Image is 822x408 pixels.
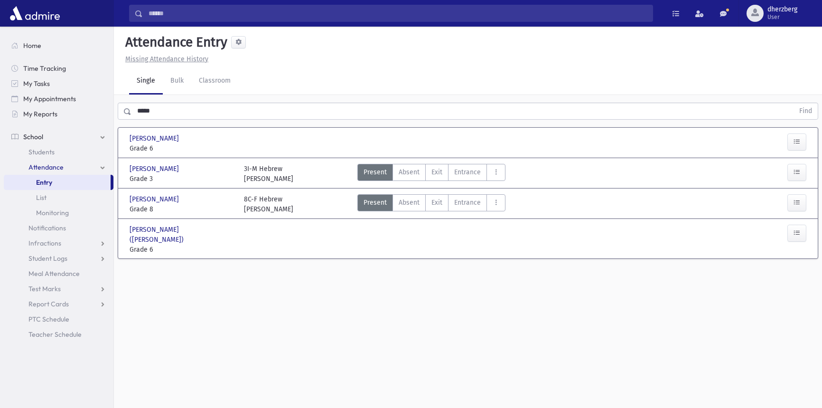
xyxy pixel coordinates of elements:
h5: Attendance Entry [121,34,227,50]
div: 8C-F Hebrew [PERSON_NAME] [244,194,293,214]
span: Exit [431,167,442,177]
span: Report Cards [28,300,69,308]
a: List [4,190,113,205]
a: Bulk [163,68,191,95]
div: 3I-M Hebrew [PERSON_NAME] [244,164,293,184]
span: My Appointments [23,95,76,103]
span: PTC Schedule [28,315,69,323]
span: User [767,13,797,21]
span: Present [364,167,387,177]
span: List [36,193,47,202]
span: School [23,133,43,141]
a: Time Tracking [4,61,113,76]
span: Present [364,198,387,208]
a: Home [4,38,113,53]
span: Absent [399,198,420,208]
span: Meal Attendance [28,269,80,278]
span: Home [23,41,41,50]
span: Grade 8 [130,204,234,214]
a: School [4,129,113,144]
span: My Reports [23,110,57,118]
span: Grade 3 [130,174,234,184]
span: [PERSON_NAME] [130,194,181,204]
a: Student Logs [4,251,113,266]
span: Entrance [454,167,481,177]
input: Search [143,5,653,22]
a: My Reports [4,106,113,122]
span: Entry [36,178,52,187]
span: My Tasks [23,79,50,88]
span: Teacher Schedule [28,330,82,339]
span: Student Logs [28,254,67,263]
span: Absent [399,167,420,177]
span: Grade 6 [130,143,234,153]
span: [PERSON_NAME] [130,164,181,174]
a: Infractions [4,236,113,251]
div: AttTypes [357,194,505,214]
a: Single [129,68,163,95]
u: Missing Attendance History [125,55,208,63]
img: AdmirePro [8,4,62,23]
a: My Tasks [4,76,113,91]
a: Attendance [4,160,113,175]
span: [PERSON_NAME] [130,133,181,143]
span: Exit [431,198,442,208]
span: Students [28,148,55,156]
a: PTC Schedule [4,312,113,327]
span: Notifications [28,224,66,232]
span: Monitoring [36,209,69,217]
a: Students [4,144,113,160]
a: Test Marks [4,281,113,296]
a: Report Cards [4,296,113,312]
a: Notifications [4,220,113,236]
a: Entry [4,175,111,190]
span: Time Tracking [23,64,66,73]
span: Test Marks [28,285,61,293]
span: Grade 6 [130,245,234,255]
a: Teacher Schedule [4,327,113,342]
a: Missing Attendance History [121,55,208,63]
span: Attendance [28,163,64,171]
span: dherzberg [767,6,797,13]
a: Meal Attendance [4,266,113,281]
span: [PERSON_NAME] ([PERSON_NAME]) [130,225,234,245]
a: Monitoring [4,205,113,220]
button: Find [794,103,818,119]
div: AttTypes [357,164,505,184]
span: Infractions [28,239,61,247]
a: Classroom [191,68,238,95]
span: Entrance [454,198,481,208]
a: My Appointments [4,91,113,106]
